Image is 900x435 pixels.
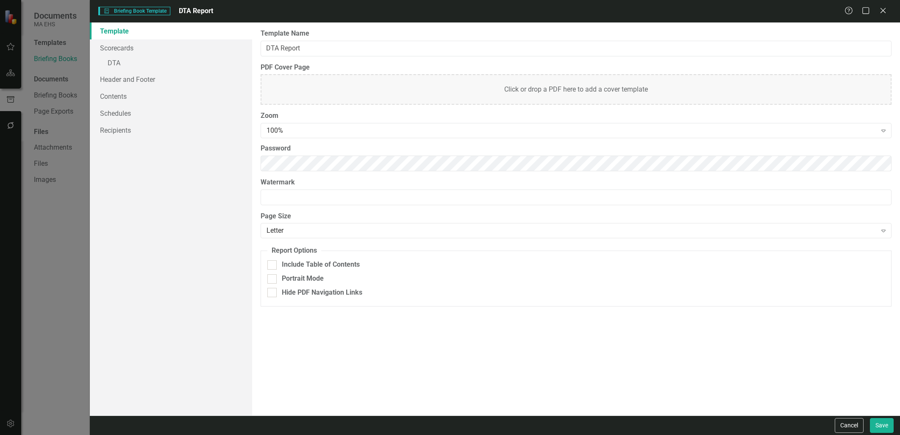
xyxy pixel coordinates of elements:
a: Recipients [90,122,252,139]
a: Scorecards [90,39,252,56]
button: Cancel [835,418,864,433]
span: Briefing Book Template [98,7,170,15]
button: Save [870,418,894,433]
div: Letter [267,226,877,236]
a: Header and Footer [90,71,252,88]
label: Password [261,144,892,153]
label: Page Size [261,212,892,221]
label: Watermark [261,178,892,187]
label: Template Name [261,29,892,39]
div: Include Table of Contents [282,260,360,270]
a: DTA [90,56,252,71]
div: 100% [267,126,877,136]
a: Contents [90,88,252,105]
div: Portrait Mode [282,274,324,284]
span: DTA Report [179,7,213,15]
label: Zoom [261,111,892,121]
a: Schedules [90,105,252,122]
legend: Report Options [267,246,321,256]
div: Click or drop a PDF here to add a cover template [261,74,892,105]
div: Hide PDF Navigation Links [282,288,362,298]
label: PDF Cover Page [261,63,892,72]
a: Template [90,22,252,39]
